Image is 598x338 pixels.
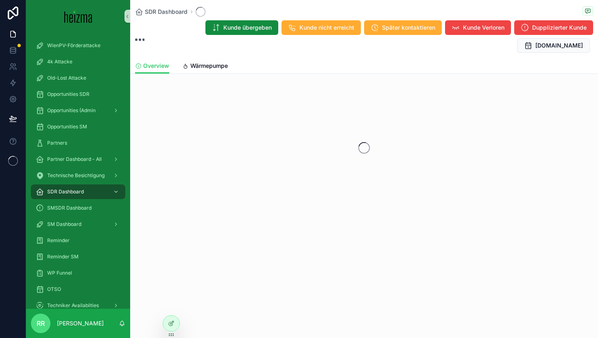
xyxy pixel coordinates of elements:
[31,152,125,167] a: Partner Dashboard - All
[299,24,354,32] span: Kunde nicht erreicht
[382,24,435,32] span: Später kontaktieren
[31,233,125,248] a: Reminder
[47,237,70,244] span: Reminder
[31,38,125,53] a: WienPV-Förderattacke
[31,266,125,280] a: WP Funnel
[31,54,125,69] a: 4k Attacke
[57,319,104,327] p: [PERSON_NAME]
[47,75,86,81] span: Old-Lost Attacke
[31,71,125,85] a: Old-Lost Attacke
[31,168,125,183] a: Technische Besichtigung
[47,270,72,276] span: WP Funnel
[47,58,72,65] span: 4k Attacke
[31,87,125,102] a: Opportunities SDR
[47,221,81,227] span: SM Dashboard
[517,38,590,53] button: [DOMAIN_NAME]
[31,298,125,313] a: Techniker Availabilties
[47,123,87,130] span: Opportunities SM
[31,119,125,134] a: Opportunities SM
[31,136,125,150] a: Partners
[532,24,587,32] span: Dupplizierter Kunde
[135,58,169,74] a: Overview
[135,8,188,16] a: SDR Dashboard
[364,20,442,35] button: Später kontaktieren
[31,249,125,264] a: Reminder SM
[47,253,79,260] span: Reminder SM
[47,205,92,211] span: SMSDR Dashboard
[47,91,89,97] span: Opportunities SDR
[31,217,125,232] a: SM Dashboard
[143,62,169,70] span: Overview
[31,103,125,118] a: Opportunities (Admin
[47,42,100,49] span: WienPV-Förderattacke
[47,107,96,114] span: Opportunities (Admin
[514,20,593,35] button: Dupplizierter Kunde
[282,20,361,35] button: Kunde nicht erreicht
[445,20,511,35] button: Kunde Verloren
[31,184,125,199] a: SDR Dashboard
[463,24,504,32] span: Kunde Verloren
[31,282,125,297] a: OTSO
[47,140,67,146] span: Partners
[47,156,102,162] span: Partner Dashboard - All
[47,286,61,292] span: OTSO
[31,201,125,215] a: SMSDR Dashboard
[535,41,583,50] span: [DOMAIN_NAME]
[205,20,278,35] button: Kunde übergeben
[182,58,228,75] a: Wärmepumpe
[145,8,188,16] span: SDR Dashboard
[37,318,45,328] span: RR
[64,10,92,23] img: App logo
[223,24,272,32] span: Kunde übergeben
[47,302,99,309] span: Techniker Availabilties
[190,62,228,70] span: Wärmepumpe
[47,172,105,179] span: Technische Besichtigung
[26,32,130,309] div: scrollable content
[47,188,84,195] span: SDR Dashboard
